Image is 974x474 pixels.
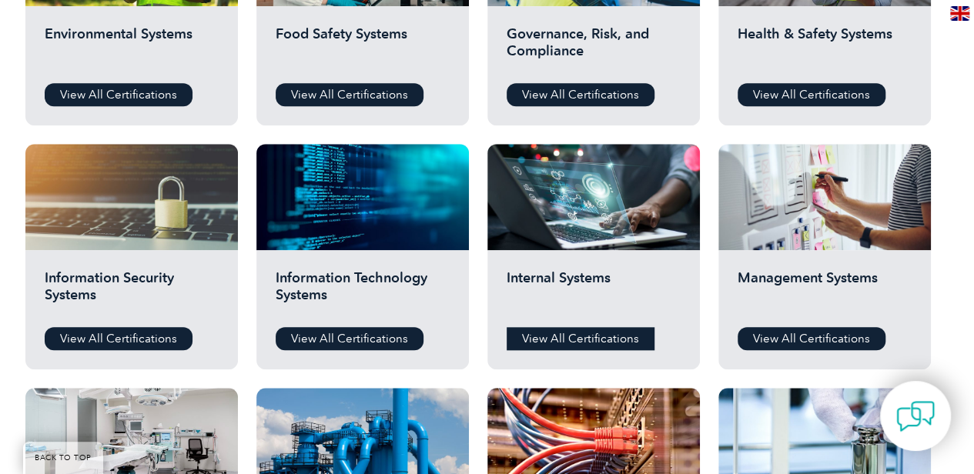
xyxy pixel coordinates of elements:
h2: Governance, Risk, and Compliance [507,25,681,72]
a: View All Certifications [45,83,192,106]
a: View All Certifications [276,83,423,106]
h2: Food Safety Systems [276,25,450,72]
a: BACK TO TOP [23,442,103,474]
h2: Information Security Systems [45,269,219,315]
img: en [950,6,969,21]
h2: Environmental Systems [45,25,219,72]
a: View All Certifications [276,327,423,350]
h2: Management Systems [738,269,912,315]
a: View All Certifications [507,327,654,350]
h2: Health & Safety Systems [738,25,912,72]
a: View All Certifications [507,83,654,106]
a: View All Certifications [738,83,885,106]
h2: Internal Systems [507,269,681,315]
h2: Information Technology Systems [276,269,450,315]
img: contact-chat.png [896,397,935,436]
a: View All Certifications [738,327,885,350]
a: View All Certifications [45,327,192,350]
